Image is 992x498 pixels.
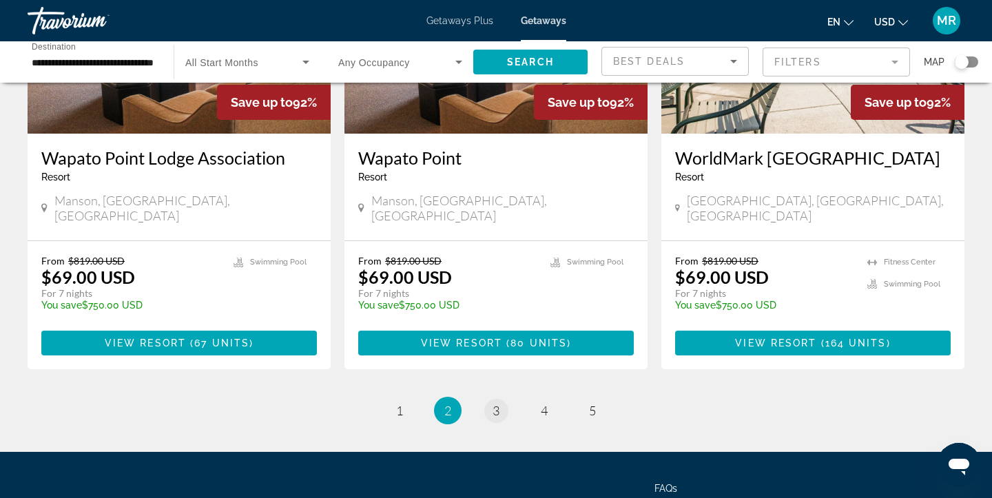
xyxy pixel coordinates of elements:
[338,57,410,68] span: Any Occupancy
[687,193,951,223] span: [GEOGRAPHIC_DATA], [GEOGRAPHIC_DATA], [GEOGRAPHIC_DATA]
[534,85,648,120] div: 92%
[358,172,387,183] span: Resort
[675,300,716,311] span: You save
[937,14,956,28] span: MR
[371,193,634,223] span: Manson, [GEOGRAPHIC_DATA], [GEOGRAPHIC_DATA]
[825,338,887,349] span: 164 units
[874,17,895,28] span: USD
[567,258,623,267] span: Swimming Pool
[884,280,940,289] span: Swimming Pool
[493,403,499,418] span: 3
[613,53,737,70] mat-select: Sort by
[654,483,677,494] a: FAQs
[851,85,964,120] div: 92%
[937,443,981,487] iframe: Button to launch messaging window
[924,52,944,72] span: Map
[502,338,571,349] span: ( )
[231,95,293,110] span: Save up to
[41,147,317,168] a: Wapato Point Lodge Association
[421,338,502,349] span: View Resort
[28,397,964,424] nav: Pagination
[358,147,634,168] a: Wapato Point
[426,15,493,26] a: Getaways Plus
[186,338,254,349] span: ( )
[735,338,816,349] span: View Resort
[41,287,220,300] p: For 7 nights
[589,403,596,418] span: 5
[41,172,70,183] span: Resort
[41,267,135,287] p: $69.00 USD
[763,47,910,77] button: Filter
[358,300,399,311] span: You save
[827,17,840,28] span: en
[675,287,854,300] p: For 7 nights
[358,331,634,355] button: View Resort(80 units)
[28,3,165,39] a: Travorium
[41,300,82,311] span: You save
[41,331,317,355] button: View Resort(67 units)
[521,15,566,26] a: Getaways
[507,56,554,68] span: Search
[548,95,610,110] span: Save up to
[675,255,699,267] span: From
[358,267,452,287] p: $69.00 USD
[68,255,125,267] span: $819.00 USD
[41,300,220,311] p: $750.00 USD
[444,403,451,418] span: 2
[358,287,537,300] p: For 7 nights
[865,95,927,110] span: Save up to
[884,258,936,267] span: Fitness Center
[675,147,951,168] a: WorldMark [GEOGRAPHIC_DATA]
[816,338,890,349] span: ( )
[702,255,758,267] span: $819.00 USD
[675,331,951,355] button: View Resort(164 units)
[510,338,567,349] span: 80 units
[105,338,186,349] span: View Resort
[358,255,382,267] span: From
[358,300,537,311] p: $750.00 USD
[541,403,548,418] span: 4
[675,172,704,183] span: Resort
[54,193,317,223] span: Manson, [GEOGRAPHIC_DATA], [GEOGRAPHIC_DATA]
[250,258,307,267] span: Swimming Pool
[675,300,854,311] p: $750.00 USD
[929,6,964,35] button: User Menu
[613,56,685,67] span: Best Deals
[41,255,65,267] span: From
[385,255,442,267] span: $819.00 USD
[217,85,331,120] div: 92%
[396,403,403,418] span: 1
[827,12,854,32] button: Change language
[194,338,249,349] span: 67 units
[473,50,588,74] button: Search
[675,267,769,287] p: $69.00 USD
[874,12,908,32] button: Change currency
[32,42,76,51] span: Destination
[185,57,258,68] span: All Start Months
